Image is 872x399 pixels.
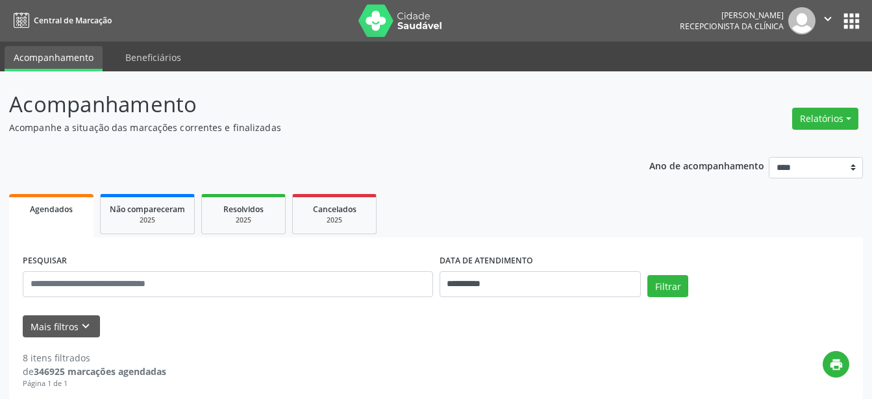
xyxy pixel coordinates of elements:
span: Resolvidos [223,204,264,215]
button: Mais filtroskeyboard_arrow_down [23,315,100,338]
img: img [788,7,816,34]
div: [PERSON_NAME] [680,10,784,21]
i: keyboard_arrow_down [79,319,93,333]
div: de [23,365,166,378]
button: print [823,351,849,378]
i: print [829,357,843,372]
div: 2025 [302,215,367,225]
span: Agendados [30,204,73,215]
div: 8 itens filtrados [23,351,166,365]
p: Acompanhamento [9,88,607,121]
span: Central de Marcação [34,15,112,26]
button: Relatórios [792,108,858,130]
div: 2025 [211,215,276,225]
label: PESQUISAR [23,251,67,271]
p: Acompanhe a situação das marcações correntes e finalizadas [9,121,607,134]
label: DATA DE ATENDIMENTO [440,251,533,271]
span: Não compareceram [110,204,185,215]
button: apps [840,10,863,32]
p: Ano de acompanhamento [649,157,764,173]
a: Beneficiários [116,46,190,69]
div: 2025 [110,215,185,225]
button:  [816,7,840,34]
strong: 346925 marcações agendadas [34,365,166,378]
span: Recepcionista da clínica [680,21,784,32]
button: Filtrar [647,275,688,297]
span: Cancelados [313,204,356,215]
i:  [821,12,835,26]
a: Acompanhamento [5,46,103,71]
a: Central de Marcação [9,10,112,31]
div: Página 1 de 1 [23,378,166,389]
